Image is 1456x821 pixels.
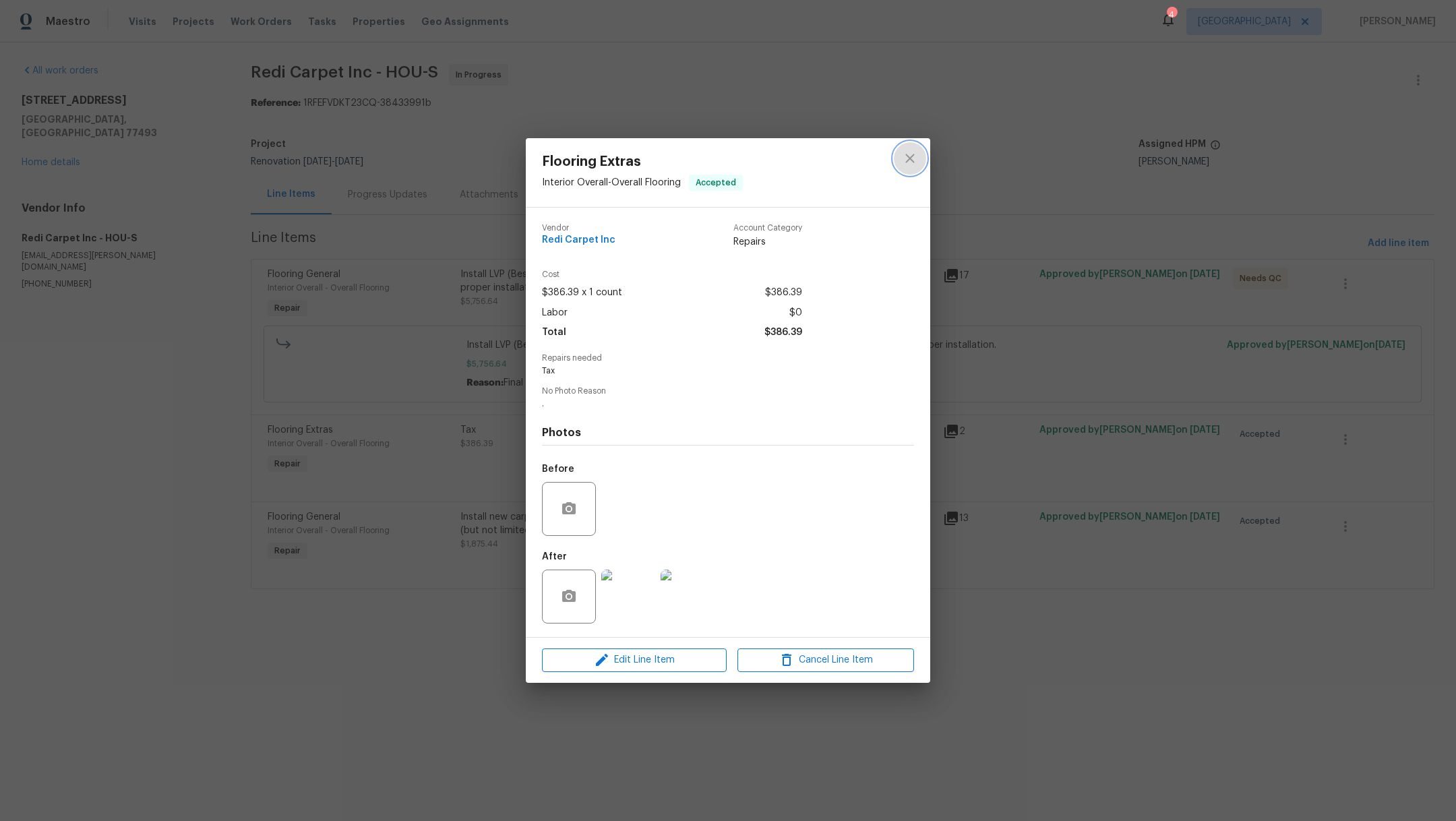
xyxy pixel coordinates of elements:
[690,176,741,189] span: Accepted
[542,354,914,363] span: Repairs needed
[1167,8,1176,22] div: 4
[542,387,914,396] span: No Photo Reason
[733,235,802,249] span: Repairs
[542,426,914,439] h4: Photos
[546,652,723,669] span: Edit Line Item
[894,142,926,175] button: close
[542,270,802,279] span: Cost
[542,552,567,561] h5: After
[542,235,615,245] span: Redi Carpet Inc
[737,648,914,672] button: Cancel Line Item
[733,224,802,233] span: Account Category
[542,154,743,169] span: Flooring Extras
[542,398,877,410] span: .
[542,323,566,342] span: Total
[542,365,877,377] span: Tax
[789,303,802,323] span: $0
[542,648,727,672] button: Edit Line Item
[542,303,568,323] span: Labor
[542,224,615,233] span: Vendor
[765,283,802,303] span: $386.39
[542,464,574,474] h5: Before
[764,323,802,342] span: $386.39
[542,283,622,303] span: $386.39 x 1 count
[741,652,910,669] span: Cancel Line Item
[542,178,681,187] span: Interior Overall - Overall Flooring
